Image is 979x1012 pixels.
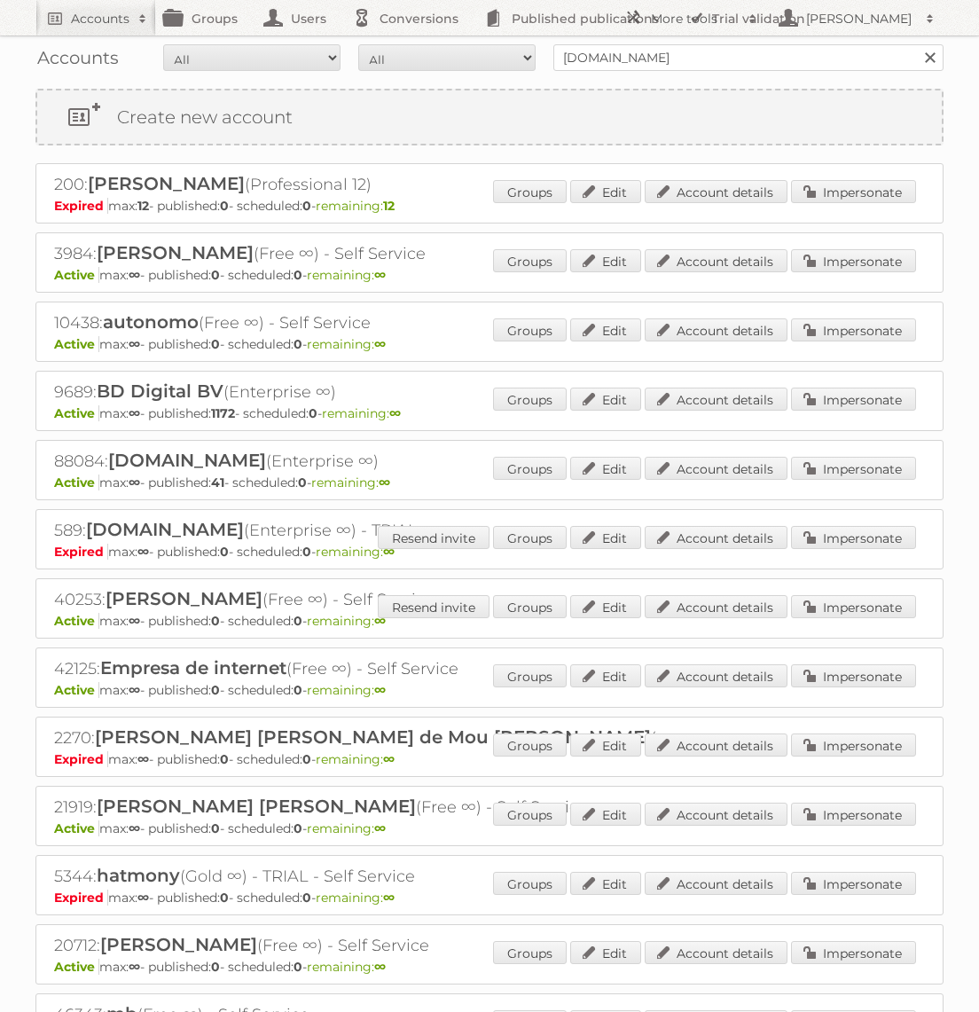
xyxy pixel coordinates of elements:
[54,613,99,629] span: Active
[307,682,386,698] span: remaining:
[54,751,925,767] p: max: - published: - scheduled: -
[383,198,395,214] strong: 12
[54,450,675,473] h2: 88084: (Enterprise ∞)
[129,405,140,421] strong: ∞
[54,865,675,888] h2: 5344: (Gold ∞) - TRIAL - Self Service
[211,267,220,283] strong: 0
[645,803,787,826] a: Account details
[383,890,395,906] strong: ∞
[54,726,675,749] h2: 2270: (Gold ∞) - TRIAL - Self Service
[645,388,787,411] a: Account details
[389,405,401,421] strong: ∞
[493,803,567,826] a: Groups
[54,173,675,196] h2: 200: (Professional 12)
[54,751,108,767] span: Expired
[54,820,925,836] p: max: - published: - scheduled: -
[493,595,567,618] a: Groups
[97,380,223,402] span: BD Digital BV
[106,588,262,609] span: [PERSON_NAME]
[302,198,311,214] strong: 0
[791,941,916,964] a: Impersonate
[307,336,386,352] span: remaining:
[294,820,302,836] strong: 0
[791,388,916,411] a: Impersonate
[129,613,140,629] strong: ∞
[570,318,641,341] a: Edit
[54,405,99,421] span: Active
[294,336,302,352] strong: 0
[493,526,567,549] a: Groups
[97,865,180,886] span: hatmony
[378,526,489,549] a: Resend invite
[302,544,311,560] strong: 0
[307,267,386,283] span: remaining:
[374,820,386,836] strong: ∞
[54,198,925,214] p: max: - published: - scheduled: -
[54,380,675,404] h2: 9689: (Enterprise ∞)
[307,820,386,836] span: remaining:
[137,544,149,560] strong: ∞
[307,613,386,629] span: remaining:
[97,242,254,263] span: [PERSON_NAME]
[645,180,787,203] a: Account details
[791,872,916,895] a: Impersonate
[645,595,787,618] a: Account details
[374,267,386,283] strong: ∞
[645,734,787,757] a: Account details
[570,457,641,480] a: Edit
[493,457,567,480] a: Groups
[570,595,641,618] a: Edit
[645,457,787,480] a: Account details
[570,249,641,272] a: Edit
[493,941,567,964] a: Groups
[54,890,925,906] p: max: - published: - scheduled: -
[493,318,567,341] a: Groups
[54,796,675,819] h2: 21919: (Free ∞) - Self Service
[374,959,386,975] strong: ∞
[54,657,675,680] h2: 42125: (Free ∞) - Self Service
[54,336,99,352] span: Active
[129,820,140,836] strong: ∞
[791,526,916,549] a: Impersonate
[302,890,311,906] strong: 0
[570,941,641,964] a: Edit
[316,751,395,767] span: remaining:
[88,173,245,194] span: [PERSON_NAME]
[54,336,925,352] p: max: - published: - scheduled: -
[54,242,675,265] h2: 3984: (Free ∞) - Self Service
[86,519,244,540] span: [DOMAIN_NAME]
[129,267,140,283] strong: ∞
[294,267,302,283] strong: 0
[791,249,916,272] a: Impersonate
[220,544,229,560] strong: 0
[54,959,925,975] p: max: - published: - scheduled: -
[309,405,317,421] strong: 0
[316,544,395,560] span: remaining:
[54,820,99,836] span: Active
[54,682,99,698] span: Active
[54,475,925,490] p: max: - published: - scheduled: -
[37,90,942,144] a: Create new account
[379,475,390,490] strong: ∞
[374,336,386,352] strong: ∞
[570,180,641,203] a: Edit
[54,588,675,611] h2: 40253: (Free ∞) - Self Service
[316,890,395,906] span: remaining:
[129,959,140,975] strong: ∞
[322,405,401,421] span: remaining:
[374,682,386,698] strong: ∞
[298,475,307,490] strong: 0
[570,803,641,826] a: Edit
[645,941,787,964] a: Account details
[302,751,311,767] strong: 0
[294,613,302,629] strong: 0
[100,657,286,679] span: Empresa de internet
[129,682,140,698] strong: ∞
[383,751,395,767] strong: ∞
[54,519,675,542] h2: 589: (Enterprise ∞) - TRIAL
[493,664,567,687] a: Groups
[645,249,787,272] a: Account details
[54,613,925,629] p: max: - published: - scheduled: -
[791,664,916,687] a: Impersonate
[211,613,220,629] strong: 0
